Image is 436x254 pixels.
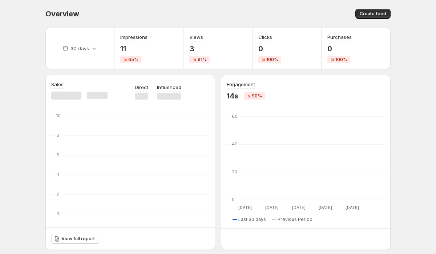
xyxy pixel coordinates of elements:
[189,44,210,53] p: 3
[227,92,238,100] p: 14s
[56,113,61,118] text: 10
[355,9,391,19] button: Create feed
[252,93,262,99] span: 90%
[120,33,148,41] h3: Impressions
[335,57,347,63] span: 100%
[198,57,207,63] span: 91%
[265,205,279,210] text: [DATE]
[45,9,79,18] span: Overview
[51,234,99,244] a: View full report
[232,141,238,146] text: 40
[319,205,332,210] text: [DATE]
[232,114,238,119] text: 60
[56,172,59,177] text: 4
[292,205,306,210] text: [DATE]
[56,191,59,197] text: 2
[232,169,237,174] text: 20
[258,33,272,41] h3: Clicks
[56,133,59,138] text: 8
[120,44,148,53] p: 11
[56,152,59,157] text: 6
[128,57,138,63] span: 65%
[266,57,278,63] span: 100%
[70,45,89,52] p: 30 days
[61,236,95,242] span: View full report
[258,44,281,53] p: 0
[238,205,252,210] text: [DATE]
[56,211,59,216] text: 0
[189,33,203,41] h3: Views
[51,81,64,88] h3: Sales
[327,44,352,53] p: 0
[278,217,312,222] span: Previous Period
[232,197,235,202] text: 0
[346,205,359,210] text: [DATE]
[135,84,148,91] p: Direct
[238,217,266,222] span: Last 30 days
[360,11,386,17] span: Create feed
[157,84,181,91] p: Influenced
[227,81,255,88] h3: Engagement
[327,33,352,41] h3: Purchases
